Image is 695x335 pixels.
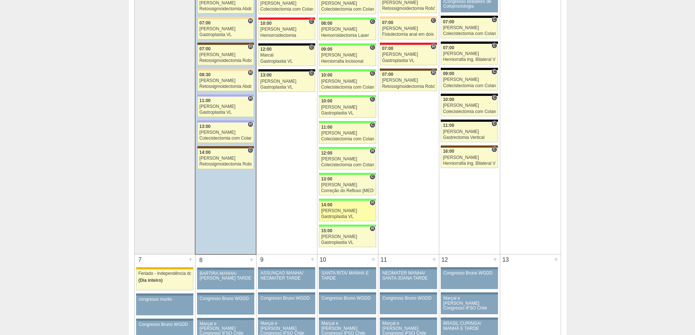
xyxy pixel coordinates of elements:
[197,268,254,270] div: Key: Aviso
[491,95,497,101] span: Consultório
[319,173,376,175] div: Key: Brasil
[260,7,313,12] div: Colecistectomia com Colangiografia VL
[321,59,374,64] div: Herniorrafia Incisional
[441,318,498,320] div: Key: Aviso
[319,147,376,149] div: Key: Brasil
[491,17,497,23] span: Consultório
[200,296,252,301] div: Congresso Bruno WGDD
[136,296,193,315] a: congresso murilo
[136,319,193,321] div: Key: Aviso
[200,150,211,155] span: 14:00
[321,73,332,78] span: 10:00
[319,121,376,123] div: Key: Brasil
[260,1,313,6] div: [PERSON_NAME]
[258,46,315,66] a: C 12:00 Marcal Gastroplastia VL
[136,269,193,290] a: Feriado - Independência do [GEOGRAPHIC_DATA] (Dia inteiro)
[382,26,435,31] div: [PERSON_NAME]
[441,42,498,44] div: Key: Blanc
[260,21,272,26] span: 10:00
[200,58,252,63] div: Retossigmoidectomia Robótica
[380,295,437,314] a: Congresso Bruno WGDD
[443,57,496,62] div: Herniorrafia Ing. Bilateral VL
[197,97,254,117] a: H 11:00 [PERSON_NAME] Gastroplastia VL
[321,240,374,245] div: Gastroplastia VL
[443,97,454,102] span: 10:00
[321,176,332,182] span: 13:00
[200,162,252,167] div: Retossigmoidectomia Robótica
[370,200,375,206] span: Hospital
[200,46,211,51] span: 07:00
[197,71,254,91] a: H 08:30 [PERSON_NAME] Retossigmoidectomia Abdominal VL
[309,254,316,264] div: +
[200,98,211,103] span: 11:00
[200,7,252,11] div: Retossigmoidectomia Abdominal VL
[248,121,253,127] span: Hospital
[260,59,313,64] div: Gastroplastia VL
[319,97,376,118] a: C 10:00 [PERSON_NAME] Gastroplastia VL
[319,149,376,170] a: H 12:00 [PERSON_NAME] Colecistectomia com Colangiografia VL
[380,292,437,295] div: Key: Aviso
[309,19,314,24] span: Consultório
[382,46,393,51] span: 07:00
[321,202,332,207] span: 14:00
[319,69,376,71] div: Key: Brasil
[319,227,376,247] a: H 15:00 [PERSON_NAME] Gastroplastia VL
[321,27,374,32] div: [PERSON_NAME]
[441,295,498,314] a: Marçal e [PERSON_NAME] Congresso IFSO Chile
[321,271,374,280] div: SANTA RITA/ MANHÃ E TARDE
[321,47,332,52] span: 09:00
[319,225,376,227] div: Key: Brasil
[441,267,498,269] div: Key: Aviso
[443,45,454,50] span: 07:00
[139,297,191,302] div: congresso murilo
[382,72,393,77] span: 07:00
[319,20,376,40] a: C 08:00 [PERSON_NAME] Hemorroidectomia Laser
[439,254,451,265] div: 12
[248,96,253,101] span: Hospital
[370,226,375,231] span: Hospital
[139,322,191,327] div: Congresso Bruno WGDD
[321,105,374,110] div: [PERSON_NAME]
[321,98,332,104] span: 10:00
[200,78,252,83] div: [PERSON_NAME]
[200,27,252,31] div: [PERSON_NAME]
[441,292,498,295] div: Key: Aviso
[260,296,313,301] div: Congresso Bruno WGDD
[443,71,454,76] span: 09:00
[319,292,376,295] div: Key: Aviso
[380,16,437,19] div: Key: Bartira
[441,122,498,142] a: C 11:00 [PERSON_NAME] Gastrectomia Vertical
[258,292,315,295] div: Key: Aviso
[321,1,374,6] div: [PERSON_NAME]
[260,271,313,280] div: ASSUNÇÃO MANHÃ/ NEOMATER TARDE
[200,104,252,109] div: [PERSON_NAME]
[319,95,376,97] div: Key: Brasil
[321,151,332,156] span: 12:00
[491,43,497,48] span: Consultório
[248,44,253,50] span: Hospital
[380,318,437,320] div: Key: Aviso
[370,148,375,154] span: Hospital
[200,110,252,115] div: Gastroplastia VL
[492,254,498,264] div: +
[370,70,375,76] span: Consultório
[197,122,254,143] a: H 13:00 [PERSON_NAME] Colecistectomia com Colangiografia VL
[197,94,254,97] div: Key: Christóvão da Gama
[321,85,374,90] div: Colecistectomia com Colangiografia VL
[321,79,374,84] div: [PERSON_NAME]
[370,96,375,102] span: Consultório
[197,19,254,39] a: H 07:00 [PERSON_NAME] Gastroplastia VL
[319,269,376,289] a: SANTA RITA/ MANHÃ E TARDE
[443,123,454,128] span: 11:00
[441,120,498,122] div: Key: Blanc
[321,33,374,38] div: Hemorroidectomia Laser
[380,43,437,45] div: Key: Assunção
[378,254,390,265] div: 11
[319,295,376,314] a: Congresso Bruno WGDD
[443,26,496,30] div: [PERSON_NAME]
[258,71,315,92] a: C 13:00 [PERSON_NAME] Gastroplastia VL
[380,267,437,269] div: Key: Aviso
[443,77,496,82] div: [PERSON_NAME]
[491,69,497,75] span: Consultório
[370,254,377,264] div: +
